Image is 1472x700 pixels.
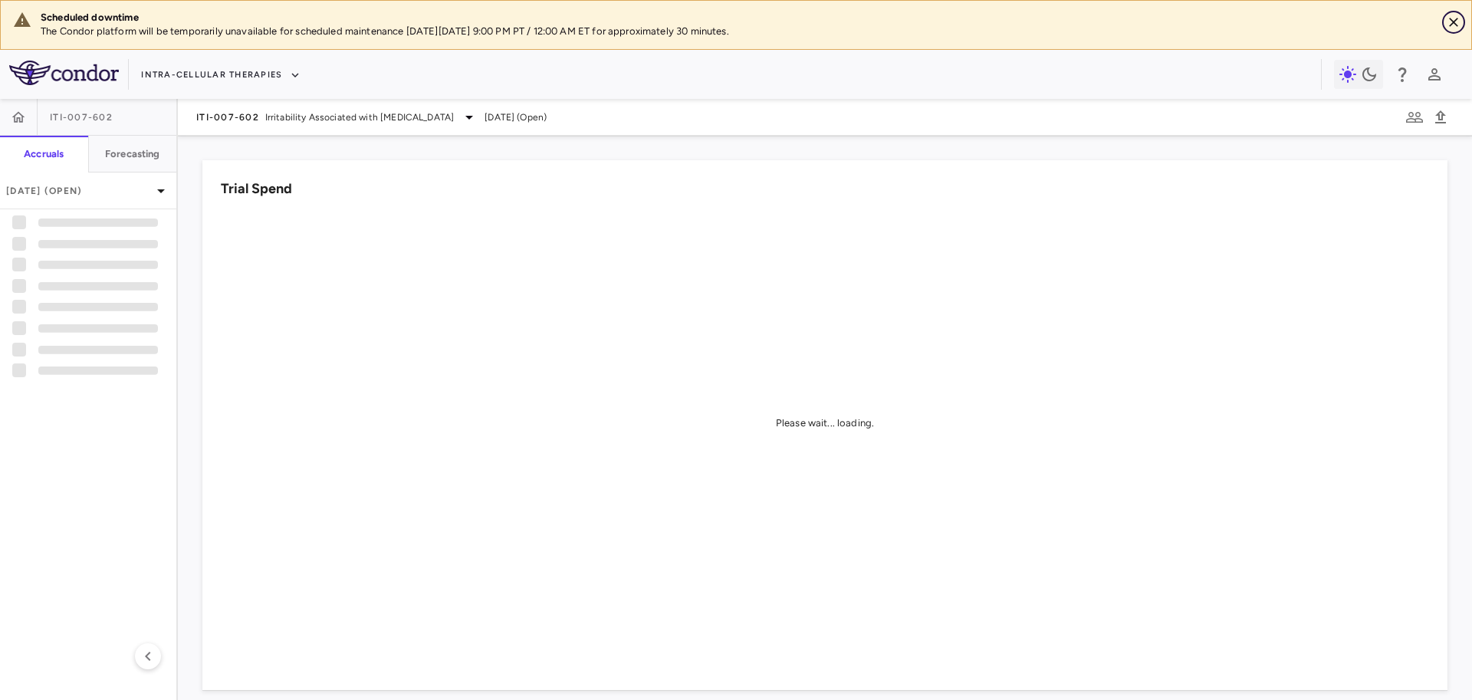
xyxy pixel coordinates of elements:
[485,110,547,124] span: [DATE] (Open)
[105,147,160,161] h6: Forecasting
[9,61,119,85] img: logo-full-SnFGN8VE.png
[265,110,454,124] span: Irritability Associated with [MEDICAL_DATA]
[776,416,874,430] div: Please wait... loading.
[141,63,301,87] button: Intra-Cellular Therapies
[41,11,1430,25] div: Scheduled downtime
[196,111,259,123] span: ITI-007-602
[41,25,1430,38] p: The Condor platform will be temporarily unavailable for scheduled maintenance [DATE][DATE] 9:00 P...
[50,111,113,123] span: ITI-007-602
[1442,11,1465,34] button: Close
[6,184,152,198] p: [DATE] (Open)
[221,179,292,199] h6: Trial Spend
[24,147,64,161] h6: Accruals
